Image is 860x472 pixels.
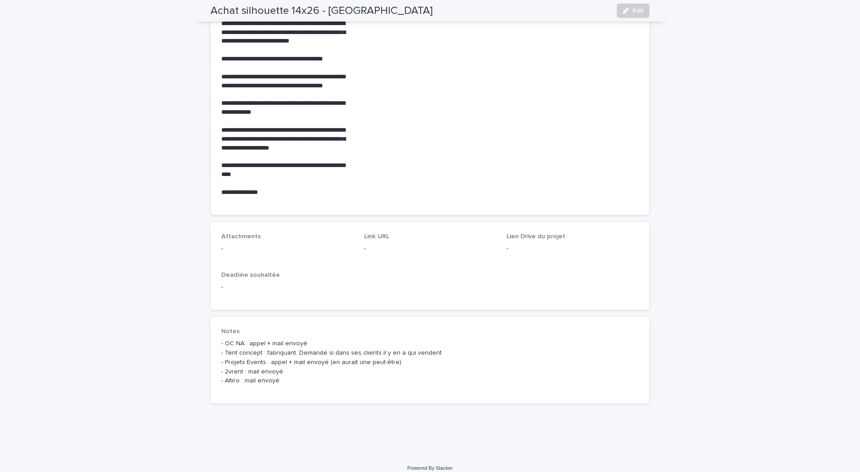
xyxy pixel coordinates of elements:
[221,272,280,278] span: Deadline souhaitée
[211,4,433,17] h2: Achat silhouette 14x26 - [GEOGRAPHIC_DATA]
[221,328,240,335] span: Notes
[221,283,639,292] p: -
[407,465,452,471] a: Powered By Stacker
[221,244,353,253] p: -
[617,4,649,18] button: Edit
[632,8,644,14] span: Edit
[221,233,261,240] span: Attachments
[507,233,565,240] span: Lien Drive du projet
[221,339,639,386] p: - OC NA : appel + mail envoyé - Tent concept : fabriquant. Demandé si dans ses clients il y en a ...
[507,244,639,253] p: -
[364,244,496,253] p: -
[364,233,389,240] span: Link URL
